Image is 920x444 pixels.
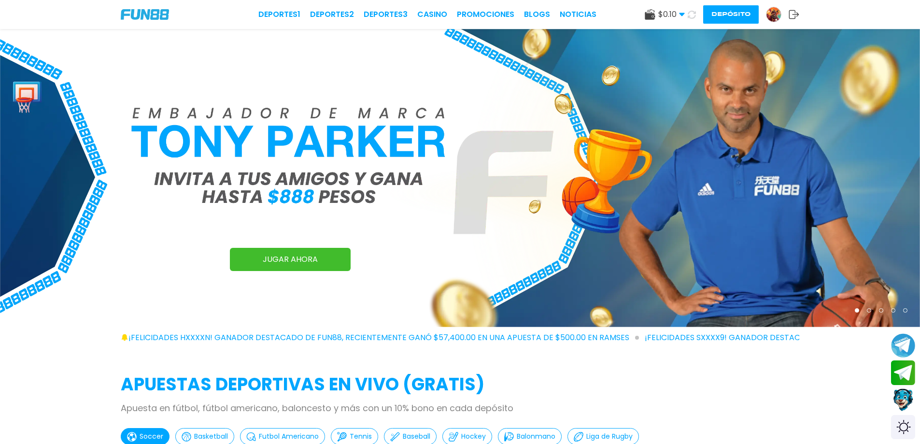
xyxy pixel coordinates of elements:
[524,9,550,20] a: BLOGS
[766,7,789,22] a: Avatar
[121,372,799,398] h2: APUESTAS DEPORTIVAS EN VIVO (gratis)
[128,332,639,344] span: ¡FELICIDADES hxxxxn! GANADOR DESTACADO DE FUN88, RECIENTEMENTE GANÓ $57,400.00 EN UNA APUESTA DE ...
[121,401,799,415] p: Apuesta en fútbol, fútbol americano, baloncesto y más con un 10% bono en cada depósito
[658,9,685,20] span: $ 0.10
[461,431,486,442] p: Hockey
[417,9,447,20] a: CASINO
[891,387,915,413] button: Contact customer service
[230,248,351,271] a: JUGAR AHORA
[140,431,163,442] p: Soccer
[259,431,319,442] p: Futbol Americano
[891,333,915,358] button: Join telegram channel
[364,9,408,20] a: Deportes3
[766,7,781,22] img: Avatar
[703,5,759,24] button: Depósito
[258,9,300,20] a: Deportes1
[403,431,430,442] p: Baseball
[194,431,228,442] p: Basketball
[121,9,169,20] img: Company Logo
[560,9,596,20] a: NOTICIAS
[586,431,633,442] p: Liga de Rugby
[891,360,915,386] button: Join telegram
[517,431,555,442] p: Balonmano
[310,9,354,20] a: Deportes2
[350,431,372,442] p: Tennis
[457,9,514,20] a: Promociones
[891,415,915,439] div: Switch theme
